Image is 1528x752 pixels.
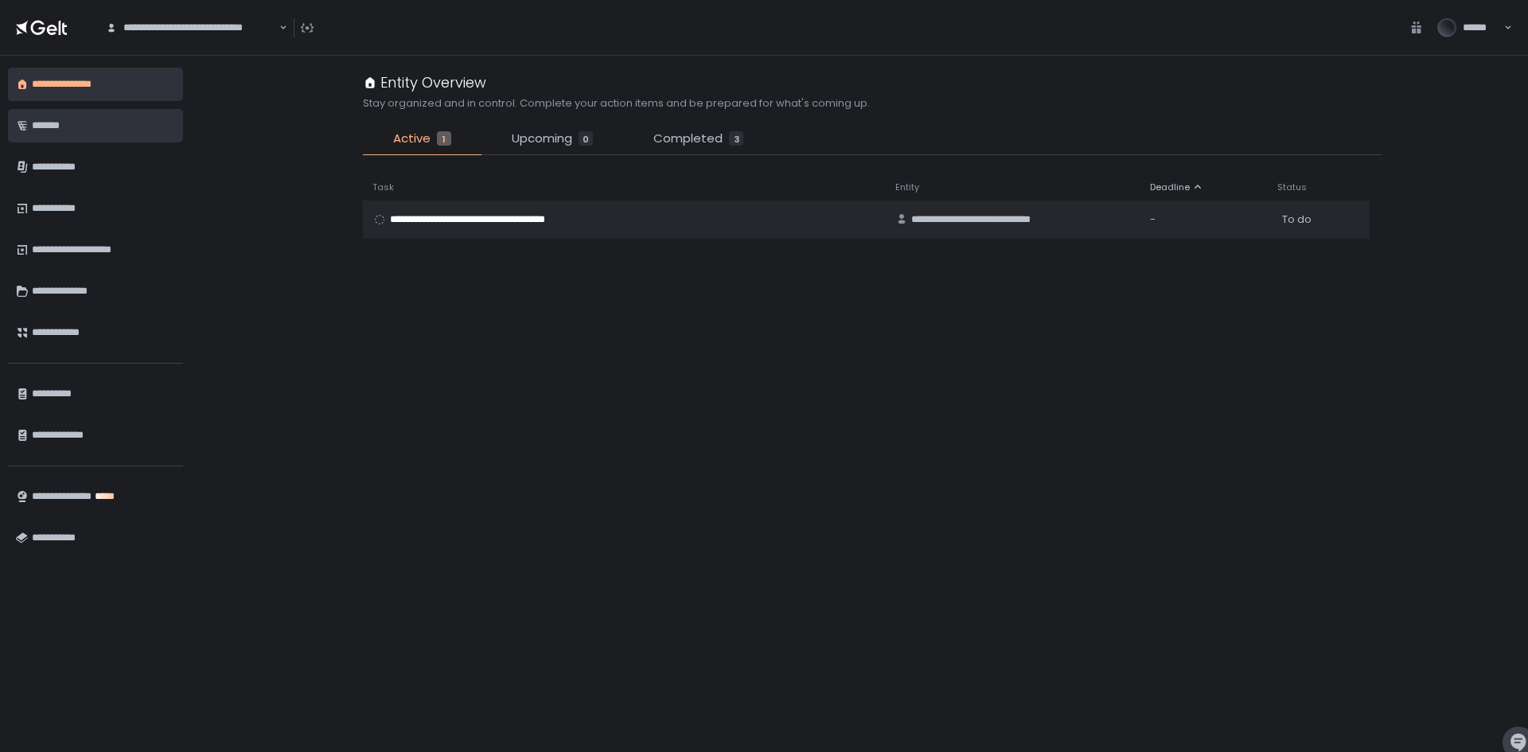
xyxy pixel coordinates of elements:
[1277,181,1307,193] span: Status
[895,181,919,193] span: Entity
[653,130,723,148] span: Completed
[277,20,278,36] input: Search for option
[437,131,451,146] div: 1
[1282,212,1312,227] span: To do
[512,130,572,148] span: Upcoming
[1150,212,1156,227] span: -
[729,131,743,146] div: 3
[363,72,486,93] div: Entity Overview
[393,130,431,148] span: Active
[95,11,287,45] div: Search for option
[579,131,593,146] div: 0
[1150,181,1190,193] span: Deadline
[363,96,870,111] h2: Stay organized and in control. Complete your action items and be prepared for what's coming up.
[372,181,394,193] span: Task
